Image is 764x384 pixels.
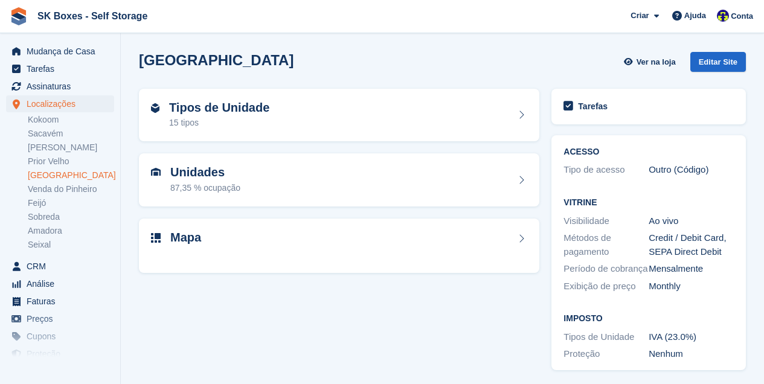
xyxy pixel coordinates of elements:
span: Ajuda [684,10,706,22]
span: Conta [731,10,753,22]
a: Feijó [28,197,114,209]
a: menu [6,78,114,95]
a: Tipos de Unidade 15 tipos [139,89,539,142]
span: Criar [631,10,649,22]
a: menu [6,275,114,292]
div: Visibilidade [563,214,649,228]
a: Seixal [28,239,114,251]
a: [PERSON_NAME] [28,142,114,153]
a: menu [6,328,114,345]
a: Kokoom [28,114,114,126]
span: Tarefas [27,60,99,77]
img: unit-icn-7be61d7bf1b0ce9d3e12c5938cc71ed9869f7b940bace4675aadf7bd6d80202e.svg [151,168,161,176]
a: menu [6,43,114,60]
a: Unidades 87,35 % ocupação [139,153,539,206]
h2: Mapa [170,231,201,245]
img: unit-type-icn-2b2737a686de81e16bb02015468b77c625bbabd49415b5ef34ead5e3b44a266d.svg [151,103,159,113]
div: Métodos de pagamento [563,231,649,258]
a: menu [6,60,114,77]
a: Mapa [139,219,539,274]
div: Nenhum [649,347,734,361]
a: Venda do Pinheiro [28,184,114,195]
div: Proteção [563,347,649,361]
a: Ver na loja [622,52,680,72]
h2: Vitrine [563,198,734,208]
a: Prior Velho [28,156,114,167]
h2: Tipos de Unidade [169,101,269,115]
h2: [GEOGRAPHIC_DATA] [139,52,294,68]
span: Proteção [27,345,99,362]
img: stora-icon-8386f47178a22dfd0bd8f6a31ec36ba5ce8667c1dd55bd0f319d3a0aa187defe.svg [10,7,28,25]
img: map-icn-33ee37083ee616e46c38cad1a60f524a97daa1e2b2c8c0bc3eb3415660979fc1.svg [151,233,161,243]
h2: Imposto [563,314,734,324]
div: Monthly [649,280,734,293]
a: menu [6,310,114,327]
span: Mudança de Casa [27,43,99,60]
div: 15 tipos [169,117,269,129]
div: Editar Site [690,52,746,72]
span: CRM [27,258,99,275]
div: Exibição de preço [563,280,649,293]
div: Tipo de acesso [563,163,649,177]
h2: Unidades [170,165,240,179]
span: Localizações [27,95,99,112]
h2: ACESSO [563,147,734,157]
div: Tipos de Unidade [563,330,649,344]
img: Rita Ferreira [717,10,729,22]
span: Cupons [27,328,99,345]
span: Ver na loja [637,56,676,68]
div: Credit / Debit Card, SEPA Direct Debit [649,231,734,258]
a: [GEOGRAPHIC_DATA] [28,170,114,181]
div: IVA (23.0%) [649,330,734,344]
a: Sobreda [28,211,114,223]
div: 87,35 % ocupação [170,182,240,194]
div: Outro (Código) [649,163,734,177]
div: Mensalmente [649,262,734,276]
a: menu [6,95,114,112]
a: Editar Site [690,52,746,77]
a: menu [6,293,114,310]
span: Análise [27,275,99,292]
a: Sacavém [28,128,114,139]
a: Amadora [28,225,114,237]
div: Período de cobrança [563,262,649,276]
span: Preços [27,310,99,327]
div: Ao vivo [649,214,734,228]
span: Assinaturas [27,78,99,95]
h2: Tarefas [578,101,608,112]
span: Faturas [27,293,99,310]
a: SK Boxes - Self Storage [33,6,152,26]
a: menu [6,258,114,275]
a: menu [6,345,114,362]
